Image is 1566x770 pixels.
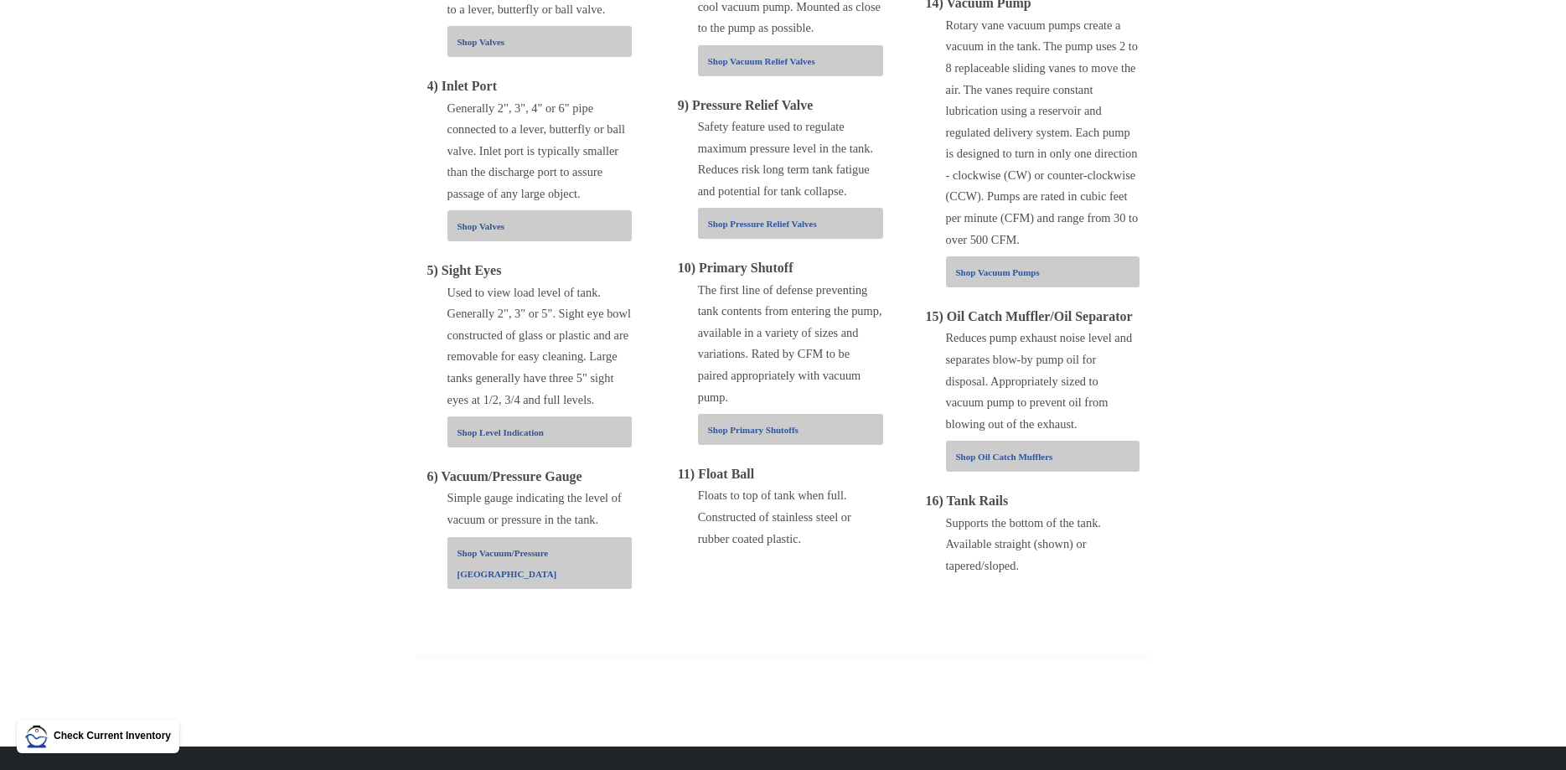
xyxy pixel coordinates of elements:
[457,541,633,584] a: Shop Vacuum/Pressure [GEOGRAPHIC_DATA]
[956,267,1040,277] span: Shop Vacuum Pumps
[427,79,498,93] span: 4) Inlet Port
[54,728,171,744] p: Check Current Inventory
[678,261,793,275] span: 10) Primary Shutoff
[427,263,502,277] span: 5) Sight Eyes
[457,421,633,442] a: Shop Level Indication
[457,221,505,231] span: Shop Valves
[457,427,544,437] span: Shop Level Indication
[946,331,1133,430] span: Reduces pump exhaust noise level and separates blow-by pump oil for disposal. Appropriately sized...
[447,286,631,406] span: Used to view load level of tank. Generally 2", 3" or 5". Sight eye bowl constructed of glass or p...
[427,469,582,483] span: 6) Vacuum/Pressure Gauge
[956,445,1140,467] a: Shop Oil Catch Mufflers
[956,261,1140,282] a: Shop Vacuum Pumps
[708,418,883,440] a: Shop Primary Shutoffs
[457,30,633,52] a: Shop Valves
[926,309,1133,323] span: 15) Oil Catch Muffler/Oil Separator
[708,425,799,435] span: Shop Primary Shutoffs
[25,725,49,748] img: LMT Icon
[956,452,1053,462] span: Shop Oil Catch Mufflers
[926,494,1009,508] span: 16) Tank Rails
[678,467,755,481] span: 11) Float Ball
[698,120,873,198] span: Safety feature used to regulate maximum pressure level in the tank. Reduces risk long term tank f...
[457,548,557,580] span: Shop Vacuum/Pressure [GEOGRAPHIC_DATA]
[457,37,505,47] span: Shop Valves
[447,101,625,200] span: Generally 2", 3", 4" or 6" pipe connected to a lever, butterfly or ball valve. Inlet port is typi...
[698,488,851,545] span: Floats to top of tank when full. Constructed of stainless steel or rubber coated plastic.
[698,283,882,404] span: The first line of defense preventing tank contents from entering the pump, available in a variety...
[708,49,883,71] a: Shop Vacuum Relief Valves
[678,98,814,112] span: 9) Pressure Relief Valve
[708,56,815,66] span: Shop Vacuum Relief Valves
[457,214,633,236] a: Shop Valves
[946,516,1101,572] span: Supports the bottom of the tank. Available straight (shown) or tapered/sloped.
[708,219,817,229] span: Shop Pressure Relief Valves
[708,212,883,234] a: Shop Pressure Relief Valves
[946,18,1139,246] span: Rotary vane vacuum pumps create a vacuum in the tank. The pump uses 2 to 8 replaceable sliding va...
[447,491,622,526] span: Simple gauge indicating the level of vacuum or pressure in the tank.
